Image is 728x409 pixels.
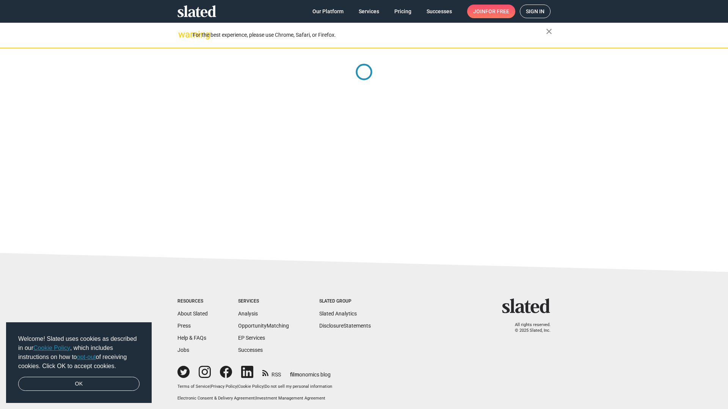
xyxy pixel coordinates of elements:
[178,30,187,39] mat-icon: warning
[238,335,265,341] a: EP Services
[238,384,264,389] a: Cookie Policy
[353,5,385,18] a: Services
[238,298,289,304] div: Services
[6,322,152,403] div: cookieconsent
[427,5,452,18] span: Successes
[18,377,140,391] a: dismiss cookie message
[255,396,256,401] span: |
[238,347,263,353] a: Successes
[312,5,344,18] span: Our Platform
[177,347,189,353] a: Jobs
[394,5,411,18] span: Pricing
[18,334,140,371] span: Welcome! Slated uses cookies as described in our , which includes instructions on how to of recei...
[193,30,546,40] div: For the best experience, please use Chrome, Safari, or Firefox.
[290,365,331,378] a: filmonomics blog
[526,5,544,18] span: Sign in
[485,5,509,18] span: for free
[520,5,551,18] a: Sign in
[210,384,211,389] span: |
[319,298,371,304] div: Slated Group
[177,323,191,329] a: Press
[262,367,281,378] a: RSS
[319,323,371,329] a: DisclosureStatements
[177,384,210,389] a: Terms of Service
[177,298,208,304] div: Resources
[177,396,255,401] a: Electronic Consent & Delivery Agreement
[388,5,417,18] a: Pricing
[544,27,554,36] mat-icon: close
[211,384,237,389] a: Privacy Policy
[319,311,357,317] a: Slated Analytics
[473,5,509,18] span: Join
[177,311,208,317] a: About Slated
[306,5,350,18] a: Our Platform
[256,396,325,401] a: Investment Management Agreement
[33,345,70,351] a: Cookie Policy
[177,335,206,341] a: Help & FAQs
[265,384,332,390] button: Do not sell my personal information
[420,5,458,18] a: Successes
[507,322,551,333] p: All rights reserved. © 2025 Slated, Inc.
[467,5,515,18] a: Joinfor free
[290,372,299,378] span: film
[238,311,258,317] a: Analysis
[77,354,96,360] a: opt-out
[359,5,379,18] span: Services
[237,384,238,389] span: |
[238,323,289,329] a: OpportunityMatching
[264,384,265,389] span: |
